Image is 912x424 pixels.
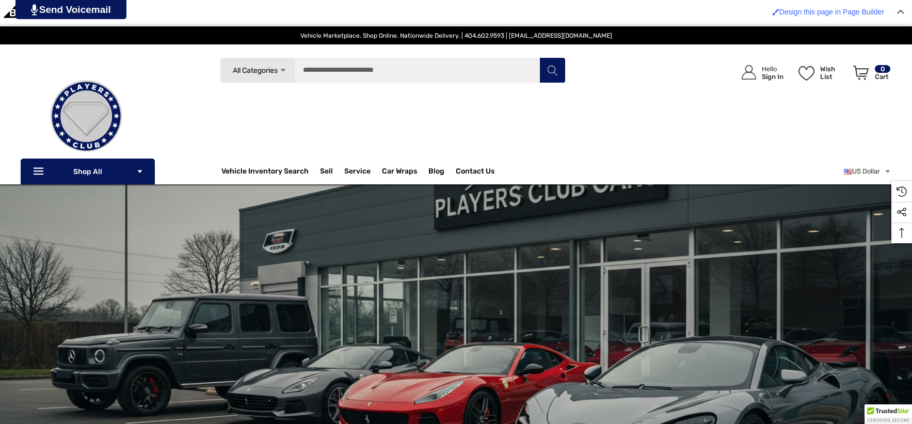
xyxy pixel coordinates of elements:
[794,55,849,90] a: Wish List Wish List
[32,166,47,178] svg: Icon Line
[136,168,143,175] svg: Icon Arrow Down
[742,65,756,80] svg: Icon User Account
[762,73,783,81] p: Sign In
[820,65,847,81] p: Wish List
[382,167,417,178] span: Car Wraps
[849,55,891,95] a: Cart with 0 items
[279,67,287,74] svg: Icon Arrow Down
[539,57,565,83] button: Search
[344,167,371,178] a: Service
[320,161,344,182] a: Sell
[21,159,155,184] p: Shop All
[220,57,295,83] a: All Categories Icon Arrow Down Icon Arrow Up
[300,32,612,39] span: Vehicle Marketplace. Shop Online. Nationwide Delivery. | 404.602.9593 | [EMAIL_ADDRESS][DOMAIN_NAME]
[875,65,890,73] p: 0
[897,186,907,197] svg: Recently Viewed
[779,8,884,16] span: Design this page in Page Builder
[844,161,891,182] a: USD
[232,66,277,75] span: All Categories
[865,404,912,424] div: TrustedSite Certified
[456,167,494,178] a: Contact Us
[767,3,889,21] a: Design this page in Page Builder
[382,161,428,182] a: Car Wraps
[320,167,333,178] span: Sell
[891,228,912,238] svg: Top
[428,167,444,178] a: Blog
[798,66,814,81] svg: Wish List
[853,66,869,80] svg: Review Your Cart
[897,207,907,217] svg: Social Media
[221,167,309,178] a: Vehicle Inventory Search
[35,65,138,168] img: Players Club | Cars For Sale
[31,4,38,15] img: PjwhLS0gR2VuZXJhdG9yOiBHcmF2aXQuaW8gLS0+PHN2ZyB4bWxucz0iaHR0cDovL3d3dy53My5vcmcvMjAwMC9zdmciIHhtb...
[875,73,890,81] p: Cart
[762,65,783,73] p: Hello
[730,55,789,90] a: Sign in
